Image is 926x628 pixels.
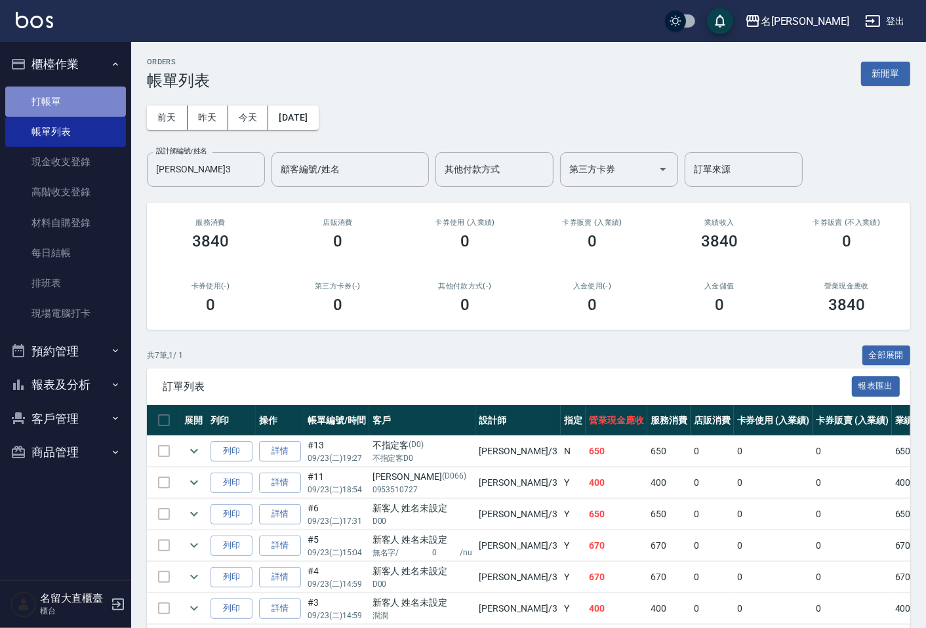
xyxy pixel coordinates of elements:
td: 650 [586,436,647,467]
td: 670 [586,562,647,593]
td: 650 [647,436,691,467]
h2: 入金儲值 [672,282,767,290]
label: 設計師編號/姓名 [156,146,207,156]
p: 09/23 (二) 18:54 [308,484,366,496]
td: 0 [734,467,813,498]
td: 0 [691,593,734,624]
div: 不指定客 [372,439,473,452]
p: (D066) [442,470,466,484]
td: [PERSON_NAME] /3 [475,562,561,593]
a: 報表匯出 [852,380,900,392]
button: 全部展開 [862,345,911,366]
button: save [707,8,733,34]
img: Person [10,591,37,618]
th: 客戶 [369,405,476,436]
h2: 營業現金應收 [799,282,895,290]
h2: ORDERS [147,58,210,66]
button: 櫃檯作業 [5,47,126,81]
h2: 卡券使用(-) [163,282,258,290]
td: 0 [813,530,892,561]
td: 650 [647,499,691,530]
button: 昨天 [188,106,228,130]
td: 0 [813,499,892,530]
div: 新客人 姓名未設定 [372,533,473,547]
button: expand row [184,536,204,555]
h3: 服務消費 [163,218,258,227]
td: 0 [691,562,734,593]
button: 列印 [211,473,252,493]
h3: 0 [333,232,342,250]
th: 設計師 [475,405,561,436]
button: 列印 [211,599,252,619]
h3: 0 [460,232,470,250]
td: 0 [691,499,734,530]
p: 09/23 (二) 17:31 [308,515,366,527]
img: Logo [16,12,53,28]
td: 0 [691,436,734,467]
td: 400 [586,467,647,498]
td: 0 [813,562,892,593]
button: Open [653,159,674,180]
a: 排班表 [5,268,126,298]
a: 詳情 [259,473,301,493]
td: Y [561,499,586,530]
button: 登出 [860,9,910,33]
td: #13 [304,436,369,467]
h2: 卡券販賣 (入業績) [544,218,640,227]
button: 客戶管理 [5,402,126,436]
p: 共 7 筆, 1 / 1 [147,349,183,361]
p: 不指定客D0 [372,452,473,464]
button: 報表及分析 [5,368,126,402]
h3: 帳單列表 [147,71,210,90]
h2: 其他付款方式(-) [417,282,513,290]
td: #11 [304,467,369,498]
td: 0 [734,530,813,561]
th: 帳單編號/時間 [304,405,369,436]
td: 0 [813,593,892,624]
button: expand row [184,599,204,618]
a: 每日結帳 [5,238,126,268]
a: 詳情 [259,441,301,461]
td: 0 [734,593,813,624]
button: 列印 [211,441,252,461]
td: 670 [647,530,691,561]
h3: 0 [206,296,215,314]
th: 卡券使用 (入業績) [734,405,813,436]
td: 650 [586,499,647,530]
td: #6 [304,499,369,530]
a: 帳單列表 [5,117,126,147]
span: 訂單列表 [163,380,852,393]
td: 670 [586,530,647,561]
h3: 0 [842,232,851,250]
td: Y [561,530,586,561]
td: [PERSON_NAME] /3 [475,593,561,624]
h2: 第三方卡券(-) [290,282,386,290]
td: 0 [734,499,813,530]
th: 指定 [561,405,586,436]
th: 操作 [256,405,304,436]
td: 0 [734,436,813,467]
td: 0 [813,436,892,467]
h3: 3840 [828,296,865,314]
td: N [561,436,586,467]
h3: 3840 [192,232,229,250]
p: 09/23 (二) 19:27 [308,452,366,464]
button: 今天 [228,106,269,130]
a: 現場電腦打卡 [5,298,126,328]
div: 新客人 姓名未設定 [372,501,473,515]
h3: 0 [588,232,597,250]
td: 400 [647,467,691,498]
td: #4 [304,562,369,593]
div: 新客人 姓名未設定 [372,596,473,610]
button: expand row [184,473,204,492]
p: 0953510727 [372,484,473,496]
td: 0 [734,562,813,593]
div: 新客人 姓名未設定 [372,564,473,578]
button: 商品管理 [5,435,126,469]
td: Y [561,467,586,498]
div: [PERSON_NAME] [372,470,473,484]
p: D00 [372,515,473,527]
td: 400 [647,593,691,624]
h2: 卡券使用 (入業績) [417,218,513,227]
button: 列印 [211,536,252,556]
